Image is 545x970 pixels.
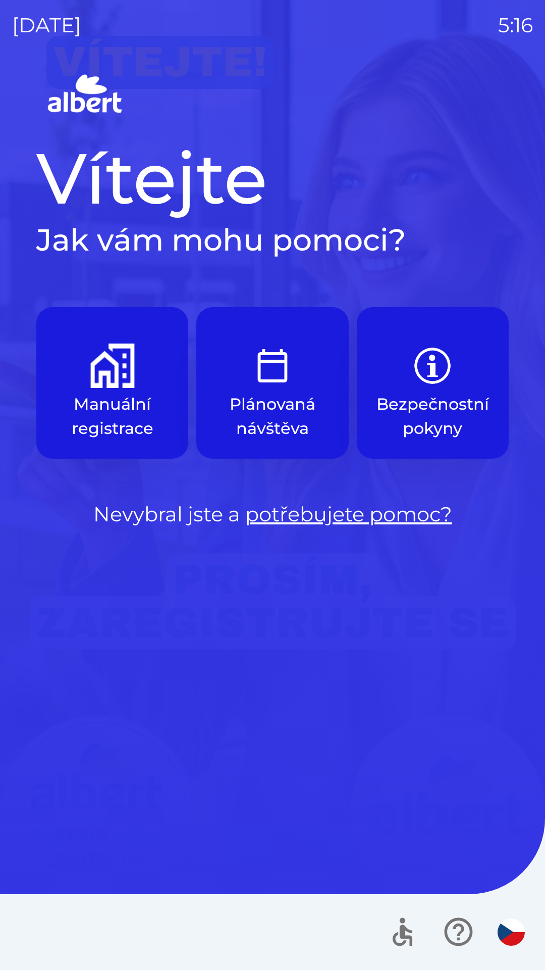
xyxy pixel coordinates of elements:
[196,307,348,459] button: Plánovaná návštěva
[498,10,533,40] p: 5:16
[36,135,509,221] h1: Vítejte
[90,344,135,388] img: d73f94ca-8ab6-4a86-aa04-b3561b69ae4e.png
[245,502,452,526] a: potřebujete pomoc?
[36,71,509,119] img: Logo
[376,392,489,441] p: Bezpečnostní pokyny
[498,918,525,946] img: cs flag
[357,307,509,459] button: Bezpečnostní pokyny
[410,344,455,388] img: b85e123a-dd5f-4e82-bd26-90b222bbbbcf.png
[221,392,324,441] p: Plánovaná návštěva
[36,307,188,459] button: Manuální registrace
[12,10,81,40] p: [DATE]
[250,344,295,388] img: e9efe3d3-6003-445a-8475-3fd9a2e5368f.png
[36,221,509,259] h2: Jak vám mohu pomoci?
[61,392,164,441] p: Manuální registrace
[36,499,509,529] p: Nevybral jste a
